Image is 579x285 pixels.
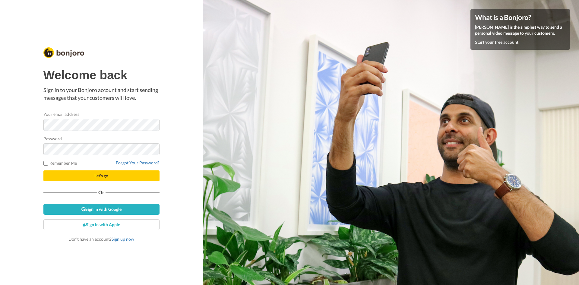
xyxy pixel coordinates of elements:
a: Sign in with Google [43,204,160,215]
span: Don’t have an account? [68,236,134,242]
button: Let's go [43,170,160,181]
label: Your email address [43,111,79,117]
h1: Welcome back [43,68,160,82]
p: [PERSON_NAME] is the simplest way to send a personal video message to your customers. [475,24,565,36]
input: Remember Me [43,161,48,166]
h4: What is a Bonjoro? [475,14,565,21]
label: Remember Me [43,160,77,166]
p: Sign in to your Bonjoro account and start sending messages that your customers will love. [43,86,160,102]
span: Let's go [94,173,108,178]
span: Or [97,190,106,195]
label: Password [43,135,62,142]
a: Start your free account [475,40,518,45]
a: Forgot Your Password? [116,160,160,165]
a: Sign in with Apple [43,219,160,230]
a: Sign up now [112,236,134,242]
